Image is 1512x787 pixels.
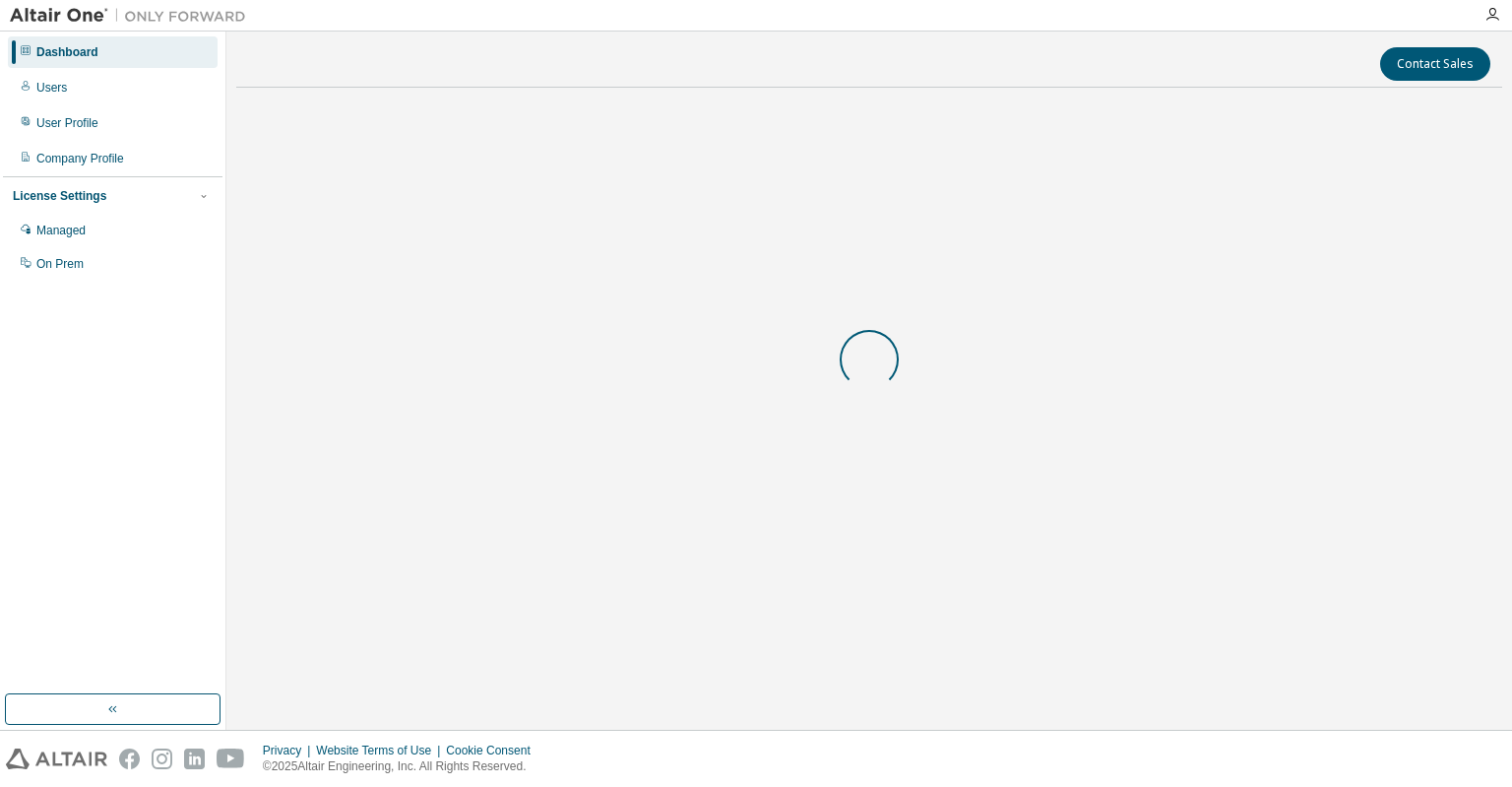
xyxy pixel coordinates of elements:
img: instagram.svg [152,749,172,769]
img: facebook.svg [119,749,140,769]
div: User Profile [36,115,98,131]
div: Dashboard [36,44,98,60]
div: Website Terms of Use [316,743,446,758]
p: © 2025 Altair Engineering, Inc. All Rights Reserved. [263,758,542,775]
img: Altair One [10,6,256,26]
div: Managed [36,223,86,238]
button: Contact Sales [1380,47,1490,81]
img: altair_logo.svg [6,749,107,769]
div: License Settings [13,188,106,204]
div: Users [36,80,67,96]
div: Company Profile [36,151,124,166]
img: linkedin.svg [184,749,205,769]
div: Privacy [263,743,316,758]
div: On Prem [36,256,84,272]
img: youtube.svg [217,749,245,769]
div: Cookie Consent [446,743,541,758]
